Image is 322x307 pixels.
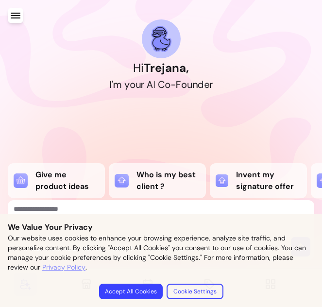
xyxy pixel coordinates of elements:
[167,284,223,299] button: Cookie Settings
[181,78,187,91] div: o
[115,169,200,192] div: Who is my best client ?
[109,78,213,91] h2: I'm your AI Co-Founder
[112,78,113,91] div: '
[113,78,122,91] div: m
[109,78,112,91] div: I
[216,169,301,192] div: Invent my signature offer
[14,173,28,188] img: Give me product ideas
[216,174,228,187] img: Invent my signature offer
[42,262,85,272] a: Privacy Policy
[14,169,99,192] div: Give me product ideas
[115,174,129,188] img: Who is my best client ?
[209,78,213,91] div: r
[147,78,153,91] div: A
[192,78,198,91] div: n
[124,78,130,91] div: y
[165,78,170,91] div: o
[136,78,141,91] div: u
[153,78,155,91] div: I
[176,78,181,91] div: F
[170,78,176,91] div: -
[198,78,204,91] div: d
[187,78,192,91] div: u
[151,26,171,51] img: AI Co-Founder avatar
[8,233,314,272] p: Our website uses cookies to enhance your browsing experience, analyze site traffic, and personali...
[144,60,189,75] b: Trejana ,
[130,78,136,91] div: o
[204,78,209,91] div: e
[158,78,165,91] div: C
[8,222,314,233] p: We Value Your Privacy
[133,60,189,76] h1: Hi
[141,78,144,91] div: r
[99,284,163,299] button: Accept All Cookies
[14,204,308,233] textarea: Ask me anything...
